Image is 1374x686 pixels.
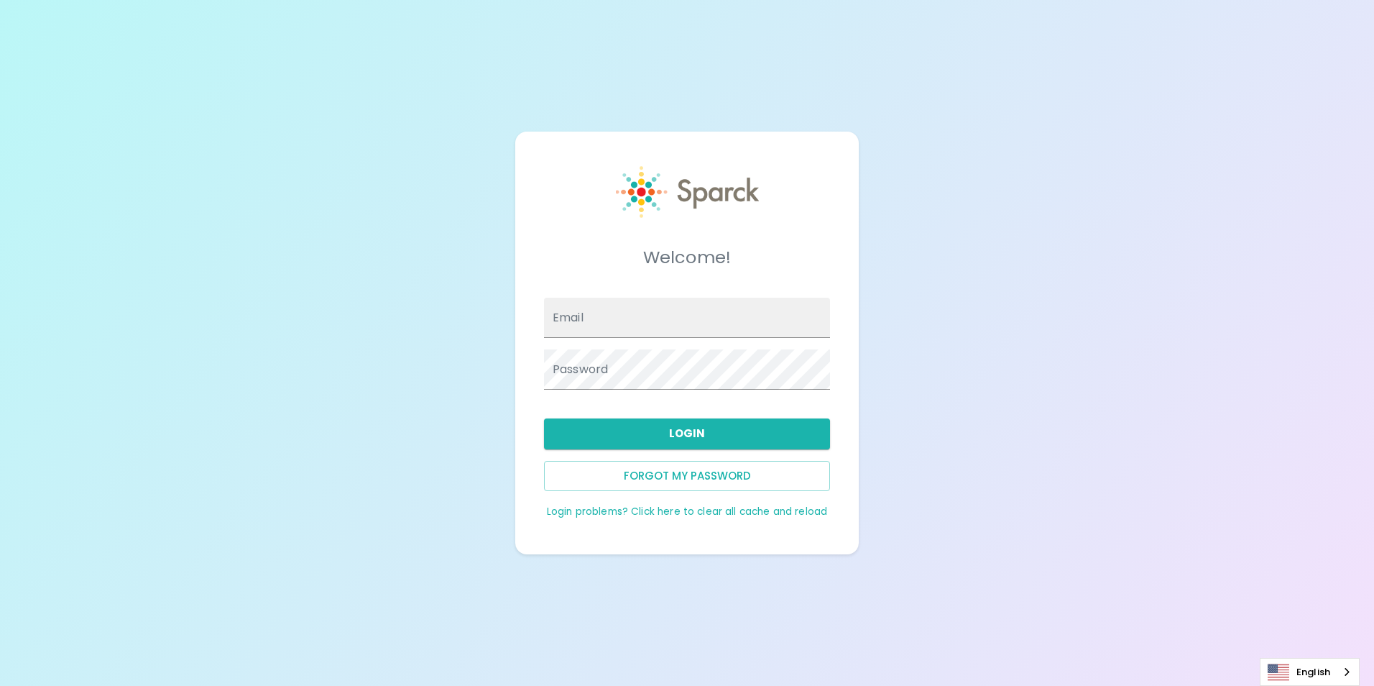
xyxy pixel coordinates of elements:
[1260,658,1360,686] div: Language
[547,505,827,518] a: Login problems? Click here to clear all cache and reload
[544,461,830,491] button: Forgot my password
[1260,659,1359,685] a: English
[616,166,759,218] img: Sparck logo
[544,246,830,269] h5: Welcome!
[544,419,830,449] button: Login
[1260,658,1360,686] aside: Language selected: English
